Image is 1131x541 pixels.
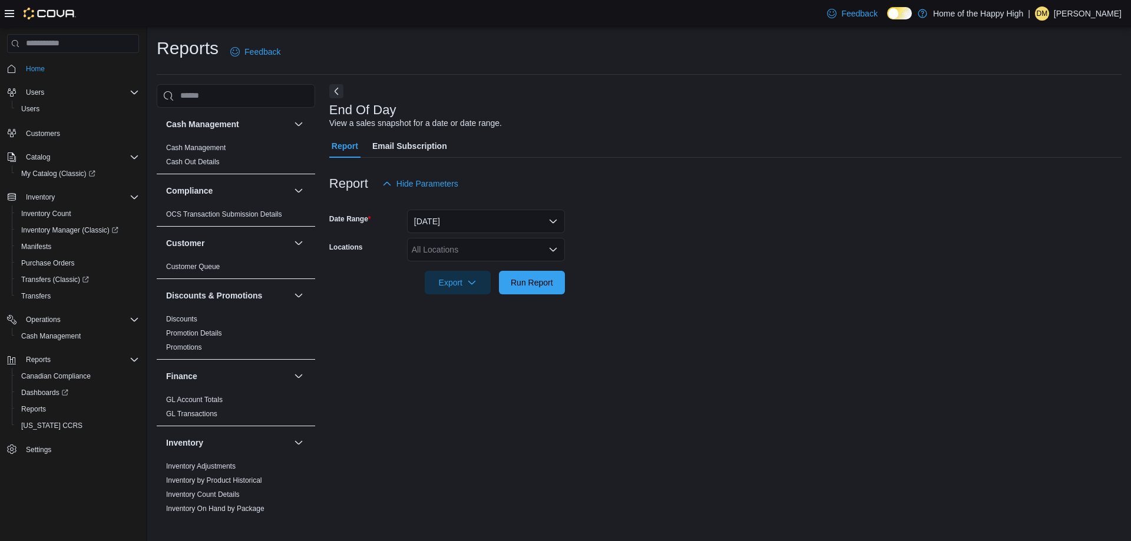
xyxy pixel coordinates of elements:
span: Home [21,61,139,76]
button: Operations [2,311,144,328]
button: Compliance [166,185,289,197]
button: Catalog [21,150,55,164]
div: Danielle Mercer [1035,6,1049,21]
span: Reports [16,402,139,416]
span: Cash Management [21,331,81,341]
h3: Report [329,177,368,191]
span: Catalog [21,150,139,164]
a: Reports [16,402,51,416]
button: Compliance [292,184,306,198]
span: Export [432,271,484,294]
span: Discounts [166,314,197,324]
button: Users [2,84,144,101]
span: Cash Management [16,329,139,343]
button: Customers [2,124,144,141]
span: Feedback [841,8,877,19]
span: Manifests [16,240,139,254]
div: Customer [157,260,315,278]
a: GL Transactions [166,410,217,418]
h3: End Of Day [329,103,396,117]
button: Manifests [12,238,144,255]
div: Discounts & Promotions [157,312,315,359]
span: Inventory Manager (Classic) [16,223,139,237]
span: Purchase Orders [21,258,75,268]
p: [PERSON_NAME] [1054,6,1122,21]
span: Inventory Count [21,209,71,218]
span: Home [26,64,45,74]
a: Inventory Count [16,207,76,221]
span: Hide Parameters [396,178,458,190]
button: Operations [21,313,65,327]
p: Home of the Happy High [933,6,1023,21]
span: Settings [26,445,51,454]
span: Transfers (Classic) [21,275,89,284]
a: My Catalog (Classic) [16,167,100,181]
span: Inventory Count [16,207,139,221]
a: Manifests [16,240,56,254]
span: Email Subscription [372,134,447,158]
a: Cash Management [16,329,85,343]
span: Dark Mode [887,19,888,20]
button: Purchase Orders [12,255,144,271]
span: Reports [26,355,51,364]
span: Washington CCRS [16,419,139,433]
button: Home [2,60,144,77]
span: Transfers [21,291,51,301]
a: Cash Management [166,144,226,152]
span: Operations [21,313,139,327]
div: Finance [157,393,315,426]
button: Discounts & Promotions [292,288,306,303]
span: Users [26,88,44,97]
a: Inventory Manager (Classic) [16,223,123,237]
button: Cash Management [292,117,306,131]
a: Canadian Compliance [16,369,95,383]
span: Inventory Adjustments [166,462,236,471]
button: [US_STATE] CCRS [12,417,144,434]
span: My Catalog (Classic) [16,167,139,181]
a: Transfers (Classic) [16,273,94,287]
div: View a sales snapshot for a date or date range. [329,117,502,130]
button: Catalog [2,149,144,165]
h3: Inventory [166,437,203,449]
span: Customers [26,129,60,138]
div: Compliance [157,207,315,226]
a: Dashboards [12,384,144,401]
button: Cash Management [166,118,289,130]
div: Cash Management [157,141,315,174]
h3: Discounts & Promotions [166,290,262,301]
button: Inventory [21,190,59,204]
button: Inventory [166,437,289,449]
button: Reports [21,353,55,367]
label: Date Range [329,214,371,224]
label: Locations [329,243,363,252]
a: Customer Queue [166,263,220,271]
h3: Finance [166,370,197,382]
span: Dashboards [21,388,68,397]
input: Dark Mode [887,7,912,19]
span: Inventory [21,190,139,204]
a: Feedback [822,2,882,25]
span: Cash Out Details [166,157,220,167]
span: Inventory On Hand by Package [166,504,264,513]
a: Inventory by Product Historical [166,476,262,484]
span: Users [21,85,139,99]
span: Transfers (Classic) [16,273,139,287]
a: Discounts [166,315,197,323]
span: Operations [26,315,61,324]
span: Feedback [244,46,280,58]
span: Promotion Details [166,328,222,338]
a: My Catalog (Classic) [12,165,144,182]
p: | [1028,6,1030,21]
span: Reports [21,404,46,414]
a: Inventory Count Details [166,490,240,499]
a: Cash Out Details [166,158,220,166]
span: OCS Transaction Submission Details [166,210,282,219]
button: Inventory [292,436,306,450]
span: Reports [21,353,139,367]
span: Settings [21,442,139,457]
a: Promotions [166,343,202,351]
a: Settings [21,443,56,457]
span: Transfers [16,289,139,303]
